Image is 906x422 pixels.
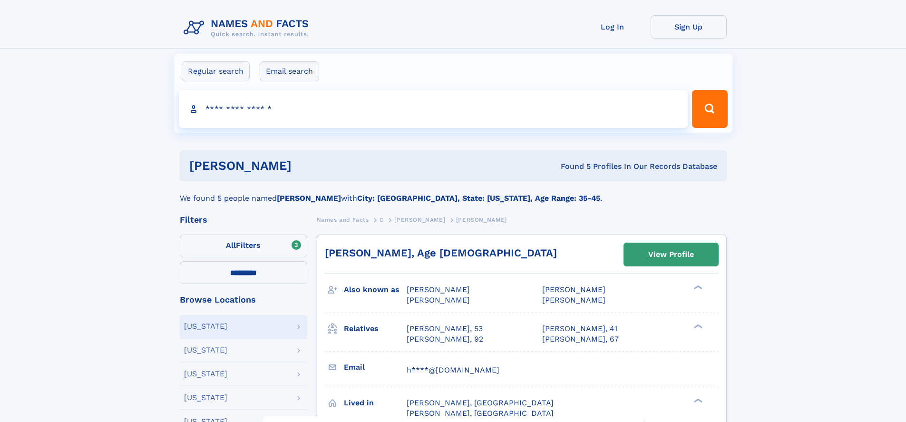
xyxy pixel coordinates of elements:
[542,285,605,294] span: [PERSON_NAME]
[277,194,341,203] b: [PERSON_NAME]
[692,323,703,329] div: ❯
[344,359,407,375] h3: Email
[407,398,554,407] span: [PERSON_NAME], [GEOGRAPHIC_DATA]
[189,160,426,172] h1: [PERSON_NAME]
[394,214,445,226] a: [PERSON_NAME]
[575,15,651,39] a: Log In
[325,247,557,259] a: [PERSON_NAME], Age [DEMOGRAPHIC_DATA]
[357,194,600,203] b: City: [GEOGRAPHIC_DATA], State: [US_STATE], Age Range: 35-45
[179,90,688,128] input: search input
[180,216,307,224] div: Filters
[542,324,617,334] a: [PERSON_NAME], 41
[394,216,445,223] span: [PERSON_NAME]
[182,61,250,81] label: Regular search
[184,370,227,378] div: [US_STATE]
[180,15,317,41] img: Logo Names and Facts
[184,394,227,402] div: [US_STATE]
[542,295,605,304] span: [PERSON_NAME]
[624,243,718,266] a: View Profile
[317,214,369,226] a: Names and Facts
[180,295,307,304] div: Browse Locations
[542,334,619,344] a: [PERSON_NAME], 67
[692,397,703,403] div: ❯
[344,282,407,298] h3: Also known as
[260,61,319,81] label: Email search
[184,346,227,354] div: [US_STATE]
[344,321,407,337] h3: Relatives
[407,334,483,344] a: [PERSON_NAME], 92
[692,90,727,128] button: Search Button
[407,285,470,294] span: [PERSON_NAME]
[456,216,507,223] span: [PERSON_NAME]
[648,244,694,265] div: View Profile
[344,395,407,411] h3: Lived in
[426,161,717,172] div: Found 5 Profiles In Our Records Database
[380,216,384,223] span: C
[180,235,307,257] label: Filters
[407,409,554,418] span: [PERSON_NAME], [GEOGRAPHIC_DATA]
[692,285,703,291] div: ❯
[651,15,727,39] a: Sign Up
[184,323,227,330] div: [US_STATE]
[407,295,470,304] span: [PERSON_NAME]
[226,241,236,250] span: All
[180,181,727,204] div: We found 5 people named with .
[407,324,483,334] a: [PERSON_NAME], 53
[380,214,384,226] a: C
